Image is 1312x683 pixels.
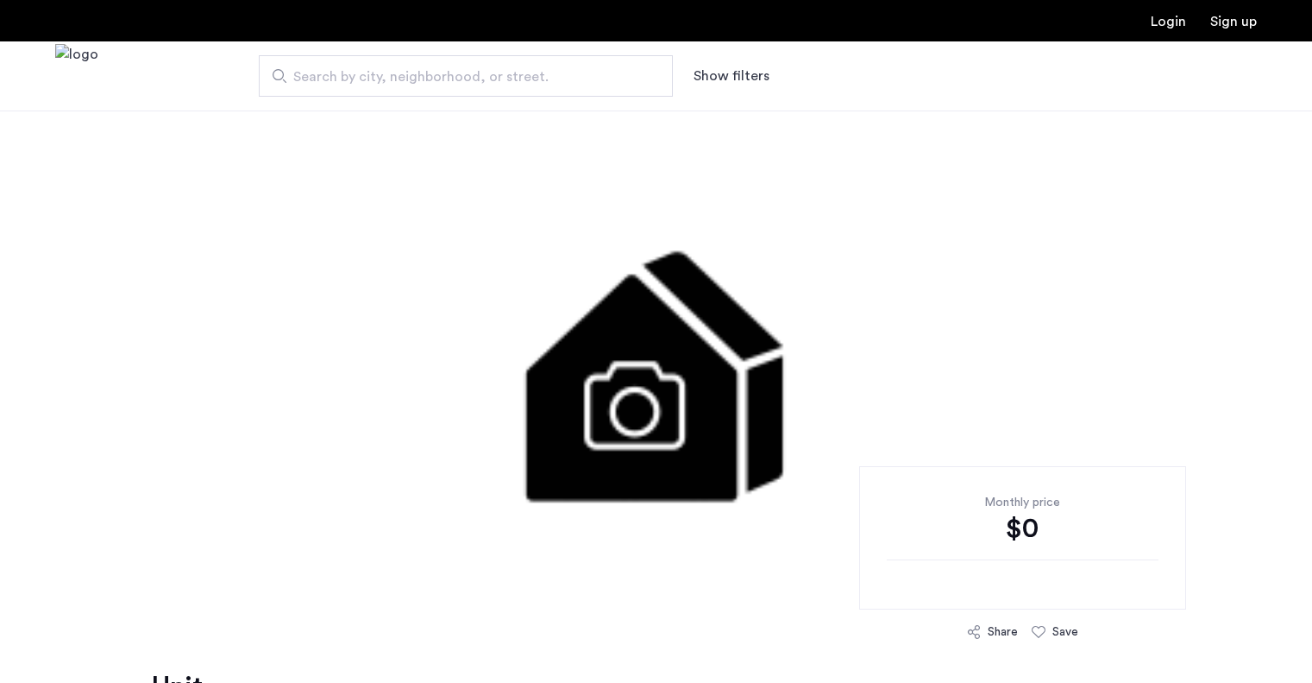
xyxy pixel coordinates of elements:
div: Save [1052,623,1078,641]
input: Apartment Search [259,55,673,97]
img: logo [55,44,98,109]
a: Registration [1210,15,1257,28]
a: Login [1151,15,1186,28]
span: Search by city, neighborhood, or street. [293,66,625,87]
img: 3.gif [236,111,1076,629]
div: Share [988,623,1018,641]
a: Cazamio Logo [55,44,98,109]
div: Monthly price [887,494,1158,511]
div: $0 [887,511,1158,546]
button: Show or hide filters [694,66,769,86]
